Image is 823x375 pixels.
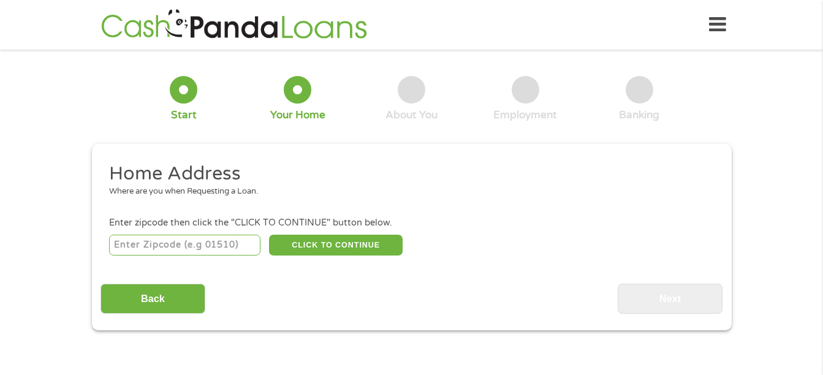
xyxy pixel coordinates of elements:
input: Enter Zipcode (e.g 01510) [109,235,260,256]
div: Where are you when Requesting a Loan. [109,186,705,198]
div: Banking [619,108,659,122]
div: Enter zipcode then click the "CLICK TO CONTINUE" button below. [109,216,713,230]
input: Next [618,284,722,314]
input: Back [101,284,205,314]
div: About You [385,108,438,122]
div: Start [171,108,197,122]
button: CLICK TO CONTINUE [269,235,403,256]
div: Employment [493,108,557,122]
img: GetLoanNow Logo [97,7,371,42]
div: Your Home [270,108,325,122]
h2: Home Address [109,162,705,186]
